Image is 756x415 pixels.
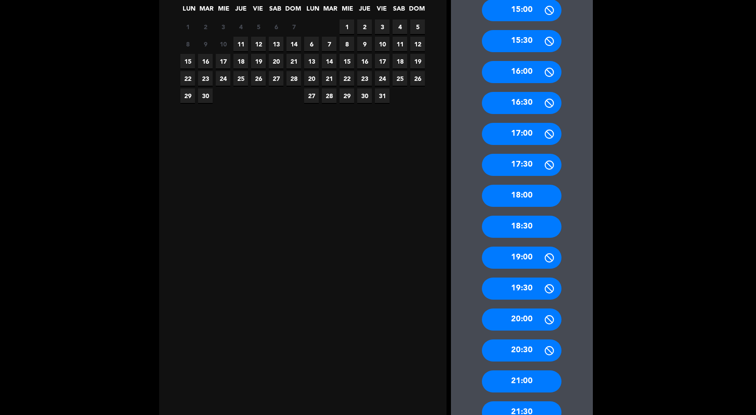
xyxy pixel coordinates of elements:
[269,71,283,86] span: 27
[482,216,561,238] div: 18:30
[269,37,283,51] span: 13
[340,71,354,86] span: 22
[357,37,372,51] span: 9
[304,71,319,86] span: 20
[375,71,389,86] span: 24
[199,4,214,18] span: MAR
[340,4,355,18] span: MIE
[482,61,561,83] div: 16:00
[340,54,354,69] span: 15
[357,88,372,103] span: 30
[410,54,425,69] span: 19
[482,278,561,300] div: 19:30
[340,19,354,34] span: 1
[233,37,248,51] span: 11
[251,19,266,34] span: 5
[251,54,266,69] span: 19
[216,4,231,18] span: MIE
[180,37,195,51] span: 8
[322,71,336,86] span: 21
[216,54,230,69] span: 17
[286,71,301,86] span: 28
[305,4,320,18] span: LUN
[304,88,319,103] span: 27
[322,88,336,103] span: 28
[357,19,372,34] span: 2
[286,37,301,51] span: 14
[375,88,389,103] span: 31
[182,4,196,18] span: LUN
[357,54,372,69] span: 16
[374,4,389,18] span: VIE
[410,19,425,34] span: 5
[269,54,283,69] span: 20
[409,4,424,18] span: DOM
[482,92,561,114] div: 16:30
[269,19,283,34] span: 6
[340,88,354,103] span: 29
[482,247,561,269] div: 19:00
[482,339,561,362] div: 20:30
[482,123,561,145] div: 17:00
[198,54,213,69] span: 16
[251,4,265,18] span: VIE
[251,71,266,86] span: 26
[375,19,389,34] span: 3
[392,4,406,18] span: SAB
[216,71,230,86] span: 24
[323,4,337,18] span: MAR
[198,88,213,103] span: 30
[304,54,319,69] span: 13
[393,37,407,51] span: 11
[375,37,389,51] span: 10
[410,71,425,86] span: 26
[393,54,407,69] span: 18
[482,154,561,176] div: 17:30
[286,19,301,34] span: 7
[410,37,425,51] span: 12
[198,19,213,34] span: 2
[322,54,336,69] span: 14
[286,54,301,69] span: 21
[180,88,195,103] span: 29
[482,30,561,52] div: 15:30
[233,54,248,69] span: 18
[340,37,354,51] span: 8
[304,37,319,51] span: 6
[198,71,213,86] span: 23
[198,37,213,51] span: 9
[285,4,300,18] span: DOM
[393,71,407,86] span: 25
[233,19,248,34] span: 4
[216,19,230,34] span: 3
[357,4,372,18] span: JUE
[357,71,372,86] span: 23
[180,54,195,69] span: 15
[233,71,248,86] span: 25
[233,4,248,18] span: JUE
[322,37,336,51] span: 7
[482,308,561,331] div: 20:00
[268,4,283,18] span: SAB
[180,71,195,86] span: 22
[482,185,561,207] div: 18:00
[482,370,561,392] div: 21:00
[216,37,230,51] span: 10
[180,19,195,34] span: 1
[375,54,389,69] span: 17
[251,37,266,51] span: 12
[393,19,407,34] span: 4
